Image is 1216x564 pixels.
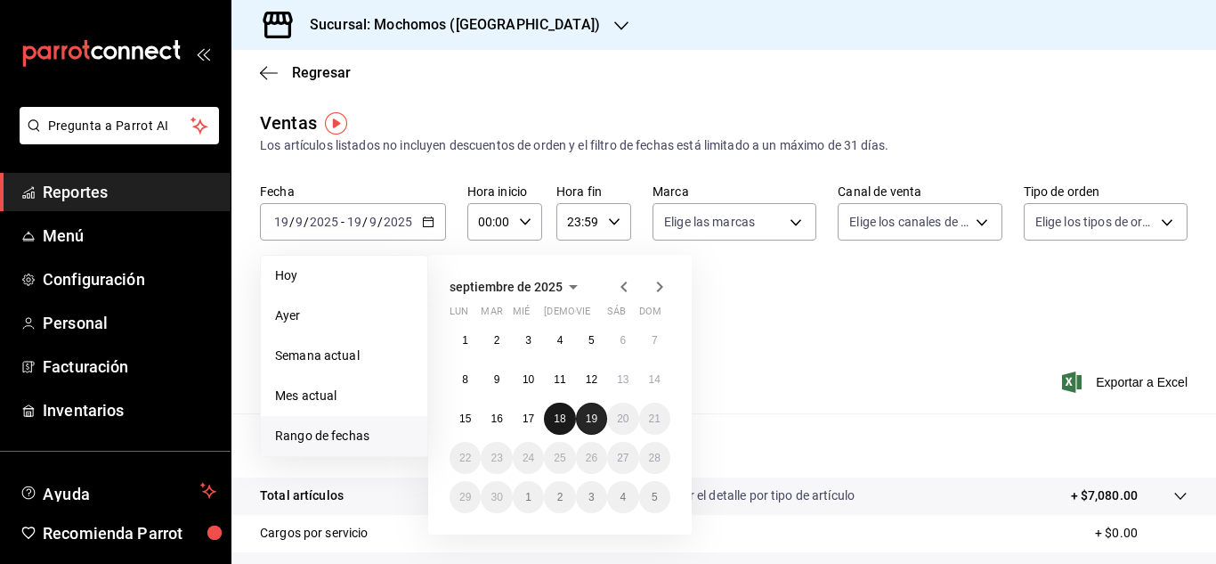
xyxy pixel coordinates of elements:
[607,403,638,435] button: 20 de septiembre de 2025
[377,215,383,229] span: /
[275,347,413,365] span: Semana actual
[649,452,661,464] abbr: 28 de septiembre de 2025
[576,442,607,474] button: 26 de septiembre de 2025
[260,486,344,505] p: Total artículos
[20,107,219,144] button: Pregunta a Parrot AI
[1095,524,1188,543] p: + $0.00
[490,452,502,464] abbr: 23 de septiembre de 2025
[607,306,626,324] abbr: sábado
[523,413,534,425] abbr: 17 de septiembre de 2025
[450,324,481,356] button: 1 de septiembre de 2025
[544,481,575,513] button: 2 de octubre de 2025
[325,112,347,135] img: Tooltip marker
[607,442,638,474] button: 27 de septiembre de 2025
[273,215,289,229] input: --
[43,311,216,335] span: Personal
[586,373,597,386] abbr: 12 de septiembre de 2025
[620,334,626,347] abbr: 6 de septiembre de 2025
[450,403,481,435] button: 15 de septiembre de 2025
[12,129,219,148] a: Pregunta a Parrot AI
[652,334,658,347] abbr: 7 de septiembre de 2025
[481,324,512,356] button: 2 de septiembre de 2025
[1066,372,1188,393] span: Exportar a Excel
[43,180,216,204] span: Reportes
[1035,213,1155,231] span: Elige los tipos de orden
[639,403,670,435] button: 21 de septiembre de 2025
[1071,486,1138,505] p: + $7,080.00
[557,334,563,347] abbr: 4 de septiembre de 2025
[513,403,544,435] button: 17 de septiembre de 2025
[490,491,502,503] abbr: 30 de septiembre de 2025
[557,491,563,503] abbr: 2 de octubre de 2025
[523,373,534,386] abbr: 10 de septiembre de 2025
[275,427,413,445] span: Rango de fechas
[462,373,468,386] abbr: 8 de septiembre de 2025
[554,413,565,425] abbr: 18 de septiembre de 2025
[586,413,597,425] abbr: 19 de septiembre de 2025
[494,373,500,386] abbr: 9 de septiembre de 2025
[544,442,575,474] button: 25 de septiembre de 2025
[554,452,565,464] abbr: 25 de septiembre de 2025
[639,324,670,356] button: 7 de septiembre de 2025
[362,215,368,229] span: /
[617,452,628,464] abbr: 27 de septiembre de 2025
[481,403,512,435] button: 16 de septiembre de 2025
[525,334,531,347] abbr: 3 de septiembre de 2025
[1024,185,1188,198] label: Tipo de orden
[481,481,512,513] button: 30 de septiembre de 2025
[544,403,575,435] button: 18 de septiembre de 2025
[260,185,446,198] label: Fecha
[450,280,563,294] span: septiembre de 2025
[525,491,531,503] abbr: 1 de octubre de 2025
[544,306,649,324] abbr: jueves
[576,306,590,324] abbr: viernes
[649,413,661,425] abbr: 21 de septiembre de 2025
[289,215,295,229] span: /
[494,334,500,347] abbr: 2 de septiembre de 2025
[481,306,502,324] abbr: martes
[576,403,607,435] button: 19 de septiembre de 2025
[588,334,595,347] abbr: 5 de septiembre de 2025
[490,413,502,425] abbr: 16 de septiembre de 2025
[544,324,575,356] button: 4 de septiembre de 2025
[346,215,362,229] input: --
[275,266,413,285] span: Hoy
[513,364,544,396] button: 10 de septiembre de 2025
[849,213,969,231] span: Elige los canales de venta
[341,215,345,229] span: -
[459,413,471,425] abbr: 15 de septiembre de 2025
[260,524,369,543] p: Cargos por servicio
[664,213,755,231] span: Elige las marcas
[639,481,670,513] button: 5 de octubre de 2025
[43,398,216,422] span: Inventarios
[369,215,377,229] input: --
[481,442,512,474] button: 23 de septiembre de 2025
[607,324,638,356] button: 6 de septiembre de 2025
[617,373,628,386] abbr: 13 de septiembre de 2025
[481,364,512,396] button: 9 de septiembre de 2025
[275,307,413,325] span: Ayer
[43,224,216,248] span: Menú
[513,306,530,324] abbr: miércoles
[459,491,471,503] abbr: 29 de septiembre de 2025
[309,215,339,229] input: ----
[43,521,216,545] span: Recomienda Parrot
[576,364,607,396] button: 12 de septiembre de 2025
[43,355,216,379] span: Facturación
[607,481,638,513] button: 4 de octubre de 2025
[43,480,193,502] span: Ayuda
[639,364,670,396] button: 14 de septiembre de 2025
[260,136,1188,155] div: Los artículos listados no incluyen descuentos de orden y el filtro de fechas está limitado a un m...
[450,276,584,298] button: septiembre de 2025
[513,442,544,474] button: 24 de septiembre de 2025
[304,215,309,229] span: /
[653,185,816,198] label: Marca
[513,481,544,513] button: 1 de octubre de 2025
[450,442,481,474] button: 22 de septiembre de 2025
[467,185,542,198] label: Hora inicio
[196,46,210,61] button: open_drawer_menu
[554,373,565,386] abbr: 11 de septiembre de 2025
[649,373,661,386] abbr: 14 de septiembre de 2025
[607,364,638,396] button: 13 de septiembre de 2025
